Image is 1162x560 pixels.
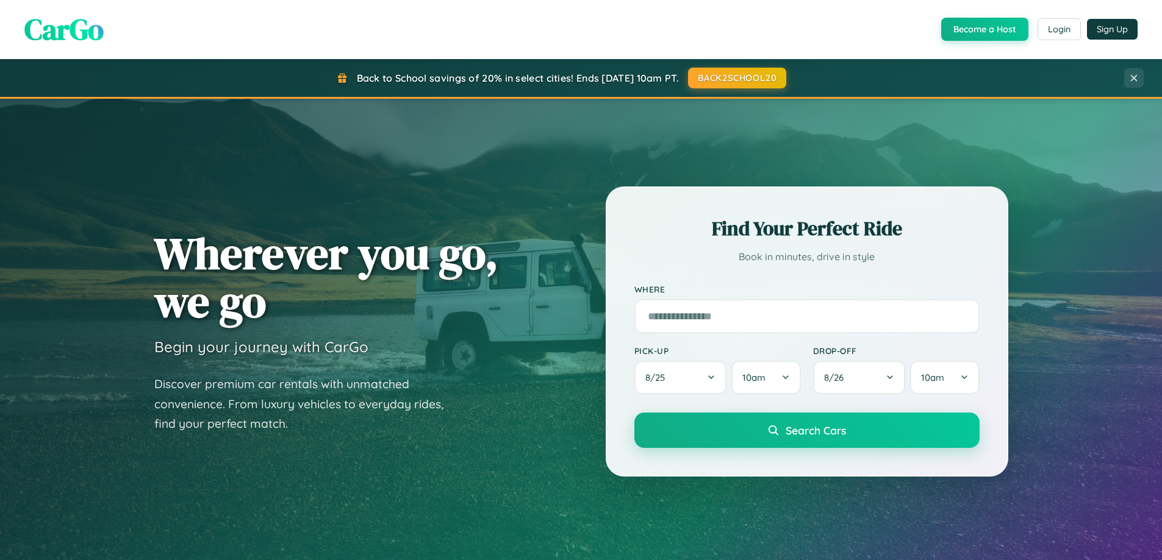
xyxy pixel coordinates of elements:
button: 10am [731,361,800,394]
span: 10am [921,372,944,383]
button: 8/25 [634,361,727,394]
h3: Begin your journey with CarGo [154,338,368,356]
span: 10am [742,372,766,383]
span: 8 / 26 [824,372,850,383]
h2: Find Your Perfect Ride [634,215,980,242]
label: Pick-up [634,346,801,356]
p: Book in minutes, drive in style [634,248,980,266]
button: 8/26 [813,361,906,394]
span: CarGo [24,9,104,49]
button: BACK2SCHOOL20 [688,68,786,88]
button: Search Cars [634,413,980,448]
span: Back to School savings of 20% in select cities! Ends [DATE] 10am PT. [357,72,679,84]
label: Where [634,284,980,294]
button: Become a Host [941,18,1028,41]
h1: Wherever you go, we go [154,229,498,325]
span: Search Cars [786,424,846,437]
button: Login [1038,18,1081,40]
p: Discover premium car rentals with unmatched convenience. From luxury vehicles to everyday rides, ... [154,374,459,434]
label: Drop-off [813,346,980,356]
button: 10am [910,361,979,394]
span: 8 / 25 [645,372,671,383]
button: Sign Up [1087,19,1138,40]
